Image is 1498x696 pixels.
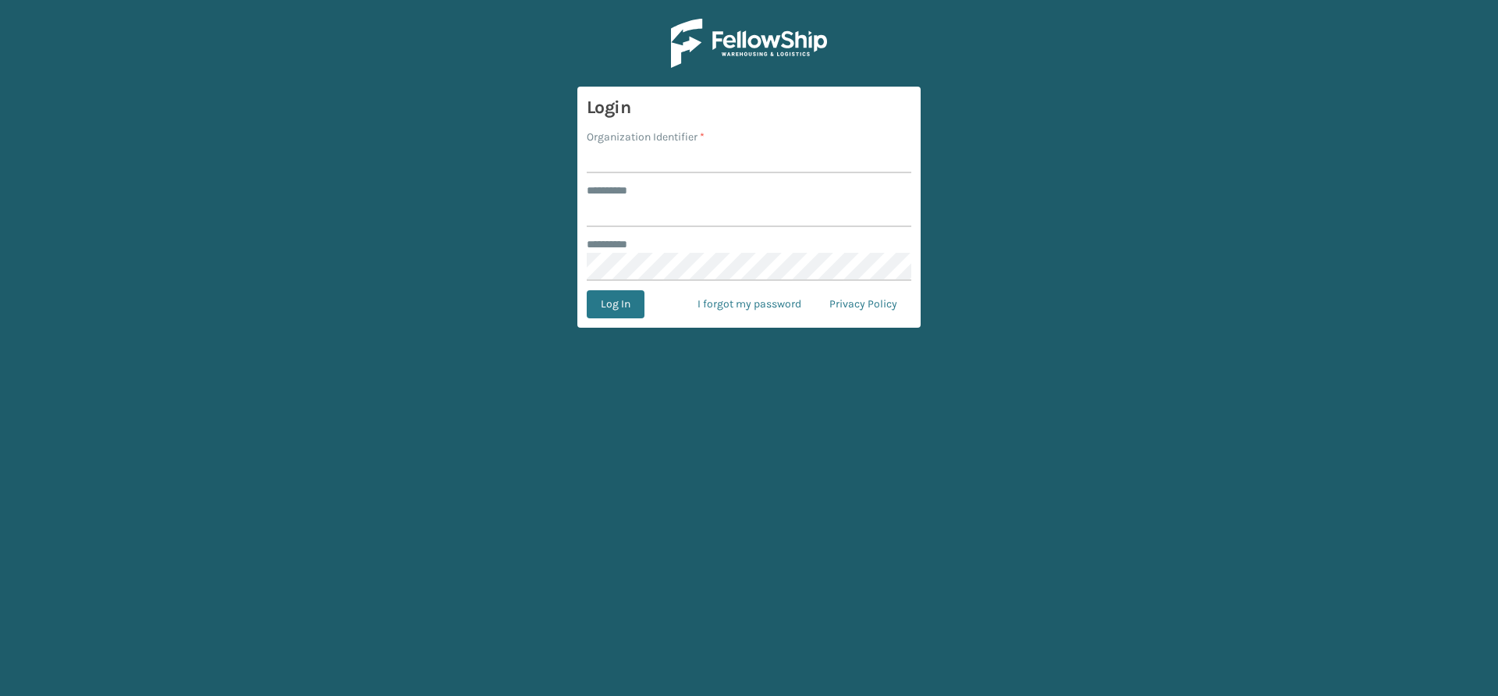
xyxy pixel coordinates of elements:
[683,290,815,318] a: I forgot my password
[587,96,911,119] h3: Login
[671,19,827,68] img: Logo
[815,290,911,318] a: Privacy Policy
[587,129,705,145] label: Organization Identifier
[587,290,644,318] button: Log In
